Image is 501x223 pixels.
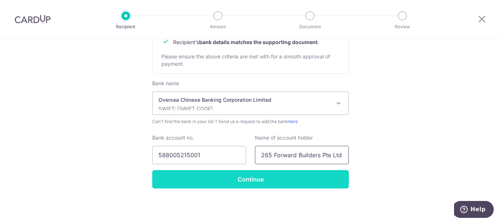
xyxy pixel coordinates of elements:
span: Oversea Chinese Banking Corporation Limited [153,92,348,115]
label: Bank account no. [152,134,194,141]
p: Review [375,23,429,30]
span: Help [17,5,32,12]
p: Recipient [99,23,153,30]
p: Oversea Chinese Banking Corporation Limited [158,96,331,104]
span: Please ensure the above criteria are met with for a smooth approval of payment. [161,53,330,67]
p: SWIFT: [SWIFT_CODE] [158,105,331,112]
label: Bank name [152,80,179,87]
img: CardUp [15,15,51,24]
a: here [288,119,298,124]
span: Oversea Chinese Banking Corporation Limited [152,91,349,115]
input: Continue [152,170,349,188]
span: Recipient’s . [173,39,319,45]
b: bank details matches the supporting document [199,39,318,45]
label: Name of account holder [255,134,313,141]
iframe: Opens a widget where you can find more information [454,201,494,219]
p: Amount [191,23,245,30]
p: Document [283,23,337,30]
span: Can't find the bank in your list ? Send us a request to add the bank [152,118,349,125]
